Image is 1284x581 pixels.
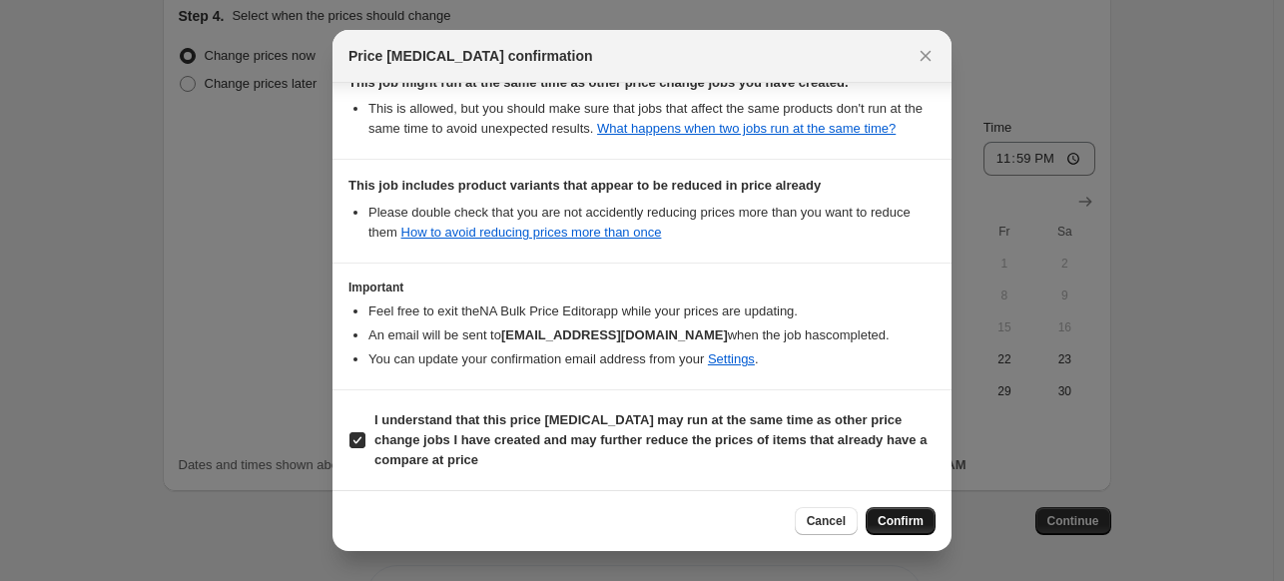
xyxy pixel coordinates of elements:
b: [EMAIL_ADDRESS][DOMAIN_NAME] [501,327,728,342]
button: Close [912,42,940,70]
a: Settings [708,351,755,366]
b: This job includes product variants that appear to be reduced in price already [348,178,821,193]
li: This is allowed, but you should make sure that jobs that affect the same products don ' t run at ... [368,99,936,139]
span: Price [MEDICAL_DATA] confirmation [348,46,593,66]
li: Feel free to exit the NA Bulk Price Editor app while your prices are updating. [368,301,936,321]
b: This job might run at the same time as other price change jobs you have created. [348,75,849,90]
li: You can update your confirmation email address from your . [368,349,936,369]
h3: Important [348,280,936,295]
a: What happens when two jobs run at the same time? [597,121,896,136]
li: Please double check that you are not accidently reducing prices more than you want to reduce them [368,203,936,243]
li: An email will be sent to when the job has completed . [368,325,936,345]
b: I understand that this price [MEDICAL_DATA] may run at the same time as other price change jobs I... [374,412,927,467]
button: Cancel [795,507,858,535]
span: Cancel [807,513,846,529]
button: Confirm [866,507,936,535]
span: Confirm [878,513,924,529]
a: How to avoid reducing prices more than once [401,225,662,240]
